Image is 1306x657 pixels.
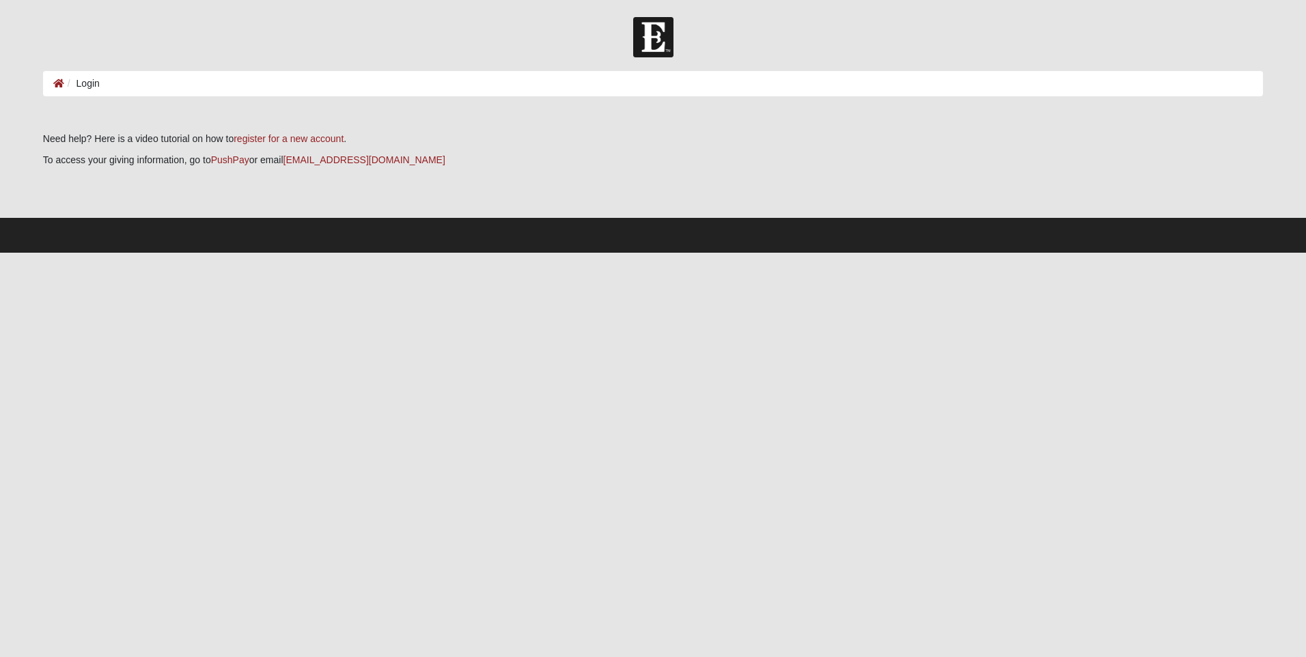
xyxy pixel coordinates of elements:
a: PushPay [211,154,249,165]
p: To access your giving information, go to or email [43,153,1263,167]
li: Login [64,76,100,91]
p: Need help? Here is a video tutorial on how to . [43,132,1263,146]
a: [EMAIL_ADDRESS][DOMAIN_NAME] [283,154,445,165]
a: register for a new account [234,133,344,144]
img: Church of Eleven22 Logo [633,17,673,57]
